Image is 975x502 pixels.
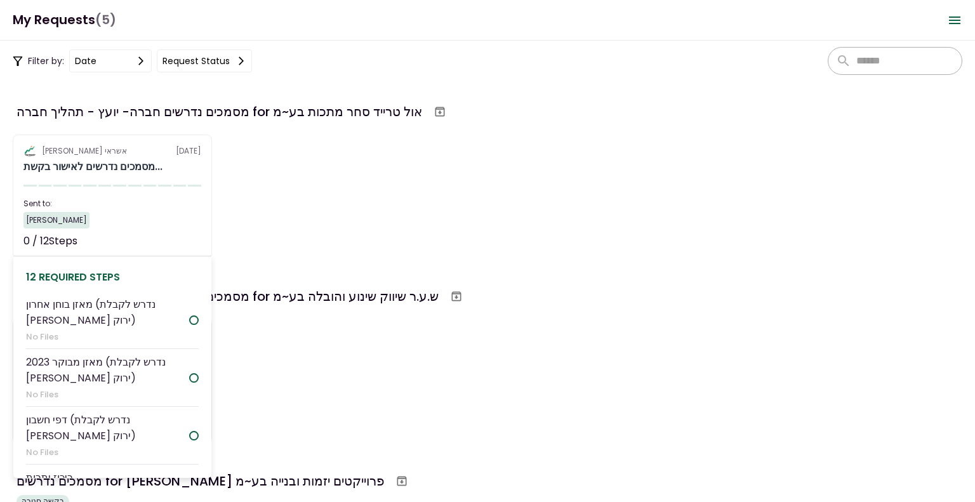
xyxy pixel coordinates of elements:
button: Archive workflow [390,470,413,492]
div: מסמכים נדרשים חברה- יועץ - תהליך חברה for אול טרייד סחר מתכות בע~מ [17,102,422,121]
div: Not started [144,234,201,249]
div: מסמכים נדרשים לאישור בקשת חברה- יועץ [23,159,162,175]
div: date [75,54,96,68]
button: Open menu [939,5,970,36]
div: דפי חשבון (נדרש לקבלת [PERSON_NAME] ירוק) [26,412,189,444]
div: מאזן מבוקר 2023 (נדרש לקבלת [PERSON_NAME] ירוק) [26,354,189,386]
button: date [69,50,152,72]
img: Partner logo [23,145,37,157]
button: Archive workflow [428,100,451,123]
div: Sent to: [23,198,201,209]
span: (5) [95,7,116,33]
div: מסמכים נדרשים חברה- יועץ - תהליך חברה for ש.ע.ר שיווק שינוע והובלה בע~מ [17,287,439,306]
button: Archive workflow [445,285,468,308]
div: [PERSON_NAME] אשראי [42,145,127,157]
div: [PERSON_NAME] [23,212,90,228]
button: Request status [157,50,252,72]
div: No Files [26,446,189,459]
div: [DATE] [23,145,201,157]
div: מסמכים נדרשים for [PERSON_NAME] פרוייקטים יזמות ובנייה בע~מ [17,472,384,491]
h1: My Requests [13,7,116,33]
div: 0 / 12 Steps [23,234,77,249]
div: 12 required steps [26,269,199,285]
div: Filter by: [13,50,252,72]
div: ריכוז יתרות [26,470,73,485]
div: מאזן בוחן אחרון (נדרש לקבלת [PERSON_NAME] ירוק) [26,296,189,328]
div: No Files [26,331,189,343]
div: No Files [26,388,189,401]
